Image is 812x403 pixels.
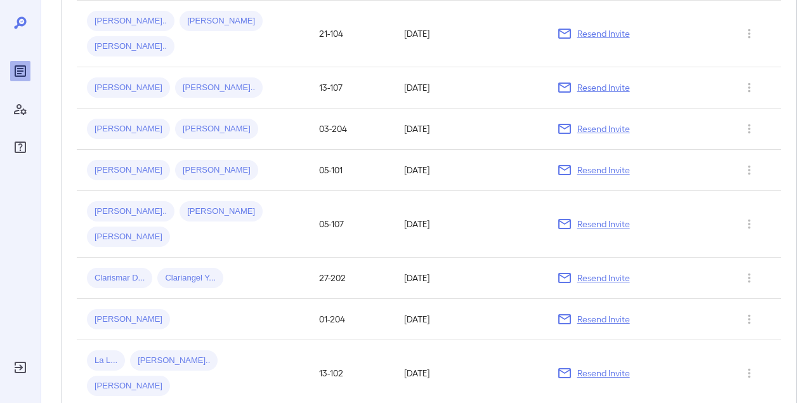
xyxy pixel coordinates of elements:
td: 05-101 [309,150,394,191]
span: [PERSON_NAME].. [87,15,174,27]
p: Resend Invite [577,122,630,135]
p: Resend Invite [577,313,630,326]
button: Row Actions [739,77,759,98]
span: [PERSON_NAME].. [175,82,263,94]
td: 03-204 [309,109,394,150]
td: [DATE] [394,67,547,109]
p: Resend Invite [577,367,630,380]
button: Row Actions [739,23,759,44]
p: Resend Invite [577,272,630,284]
td: [DATE] [394,109,547,150]
span: [PERSON_NAME] [87,82,170,94]
td: 05-107 [309,191,394,258]
td: [DATE] [394,299,547,340]
span: [PERSON_NAME] [87,164,170,176]
td: [DATE] [394,1,547,67]
p: Resend Invite [577,27,630,40]
div: Log Out [10,357,30,378]
div: Manage Users [10,99,30,119]
button: Row Actions [739,363,759,383]
p: Resend Invite [577,164,630,176]
td: [DATE] [394,191,547,258]
td: 01-204 [309,299,394,340]
button: Row Actions [739,214,759,234]
span: [PERSON_NAME].. [130,355,218,367]
td: 21-104 [309,1,394,67]
td: 13-107 [309,67,394,109]
span: [PERSON_NAME] [175,164,258,176]
span: [PERSON_NAME].. [87,206,174,218]
p: Resend Invite [577,81,630,94]
button: Row Actions [739,268,759,288]
span: [PERSON_NAME] [180,15,263,27]
span: Clarismar D... [87,272,152,284]
div: Reports [10,61,30,81]
span: [PERSON_NAME].. [87,41,174,53]
span: [PERSON_NAME] [87,380,170,392]
button: Row Actions [739,119,759,139]
button: Row Actions [739,160,759,180]
span: [PERSON_NAME] [87,231,170,243]
td: [DATE] [394,150,547,191]
span: [PERSON_NAME] [87,314,170,326]
span: [PERSON_NAME] [180,206,263,218]
span: [PERSON_NAME] [87,123,170,135]
td: [DATE] [394,258,547,299]
td: 27-202 [309,258,394,299]
p: Resend Invite [577,218,630,230]
span: [PERSON_NAME] [175,123,258,135]
span: La L... [87,355,125,367]
button: Row Actions [739,309,759,329]
span: Clariangel Y... [157,272,223,284]
div: FAQ [10,137,30,157]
